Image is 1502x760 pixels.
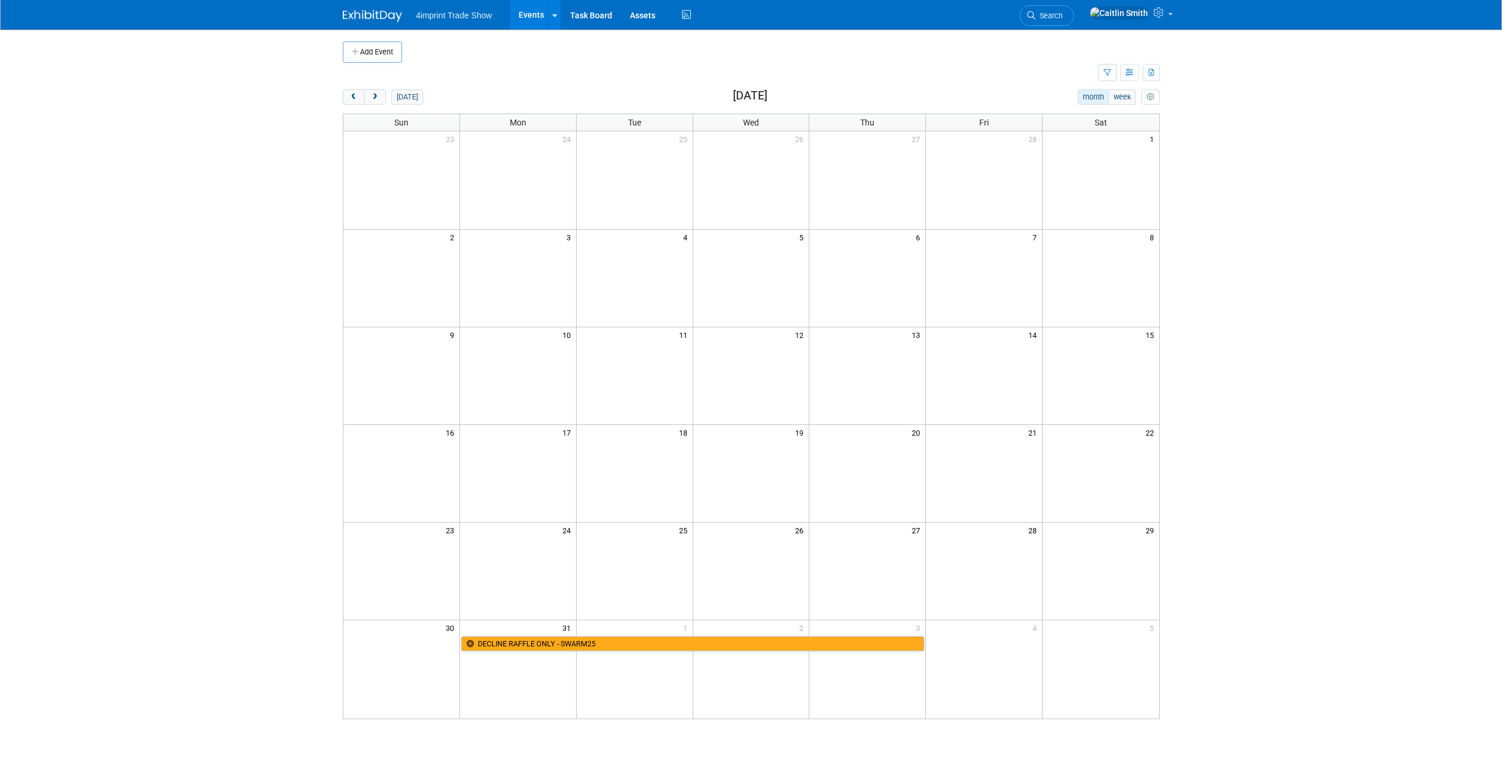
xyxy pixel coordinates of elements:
[343,89,365,105] button: prev
[1027,131,1042,146] span: 28
[1027,425,1042,440] span: 21
[343,10,402,22] img: ExhibitDay
[733,89,767,102] h2: [DATE]
[1144,327,1159,342] span: 15
[794,327,809,342] span: 12
[794,131,809,146] span: 26
[628,118,641,127] span: Tue
[1035,11,1063,20] span: Search
[416,11,492,20] span: 4imprint Trade Show
[1027,523,1042,537] span: 28
[561,620,576,635] span: 31
[743,118,759,127] span: Wed
[364,89,386,105] button: next
[343,41,402,63] button: Add Event
[911,131,925,146] span: 27
[1149,620,1159,635] span: 5
[915,620,925,635] span: 3
[911,523,925,537] span: 27
[1144,425,1159,440] span: 22
[461,636,924,652] a: DECLINE RAFFLE ONLY - SWARM25
[1078,89,1109,105] button: month
[798,620,809,635] span: 2
[798,230,809,244] span: 5
[1149,230,1159,244] span: 8
[1027,327,1042,342] span: 14
[678,131,693,146] span: 25
[445,620,459,635] span: 30
[394,118,409,127] span: Sun
[1144,523,1159,537] span: 29
[794,425,809,440] span: 19
[561,425,576,440] span: 17
[860,118,874,127] span: Thu
[979,118,989,127] span: Fri
[1149,131,1159,146] span: 1
[1089,7,1149,20] img: Caitlin Smith
[794,523,809,537] span: 26
[561,131,576,146] span: 24
[1031,230,1042,244] span: 7
[678,425,693,440] span: 18
[510,118,526,127] span: Mon
[565,230,576,244] span: 3
[915,230,925,244] span: 6
[911,327,925,342] span: 13
[1141,89,1159,105] button: myCustomButton
[1147,94,1154,101] i: Personalize Calendar
[391,89,423,105] button: [DATE]
[445,523,459,537] span: 23
[449,327,459,342] span: 9
[678,523,693,537] span: 25
[678,327,693,342] span: 11
[445,131,459,146] span: 23
[445,425,459,440] span: 16
[1108,89,1136,105] button: week
[682,230,693,244] span: 4
[1095,118,1107,127] span: Sat
[911,425,925,440] span: 20
[449,230,459,244] span: 2
[561,327,576,342] span: 10
[682,620,693,635] span: 1
[1031,620,1042,635] span: 4
[561,523,576,537] span: 24
[1019,5,1074,26] a: Search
